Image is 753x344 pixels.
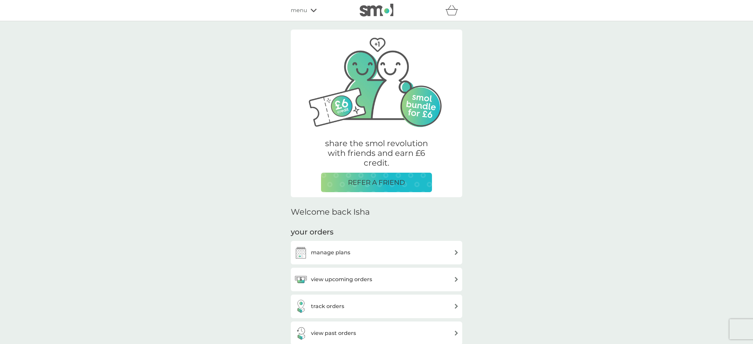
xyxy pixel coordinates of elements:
[454,304,459,309] img: arrow right
[360,4,393,16] img: smol
[445,4,462,17] div: basket
[291,207,370,217] h2: Welcome back Isha
[348,177,405,188] p: REFER A FRIEND
[311,248,350,257] h3: manage plans
[454,331,459,336] img: arrow right
[291,227,333,238] h3: your orders
[311,275,372,284] h3: view upcoming orders
[454,277,459,282] img: arrow right
[291,6,307,15] span: menu
[311,329,356,338] h3: view past orders
[454,250,459,255] img: arrow right
[291,31,462,197] a: Two friends, one with their arm around the other.share the smol revolution with friends and earn ...
[311,302,344,311] h3: track orders
[321,139,432,168] p: share the smol revolution with friends and earn £6 credit.
[301,30,452,130] img: Two friends, one with their arm around the other.
[321,173,432,192] button: REFER A FRIEND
